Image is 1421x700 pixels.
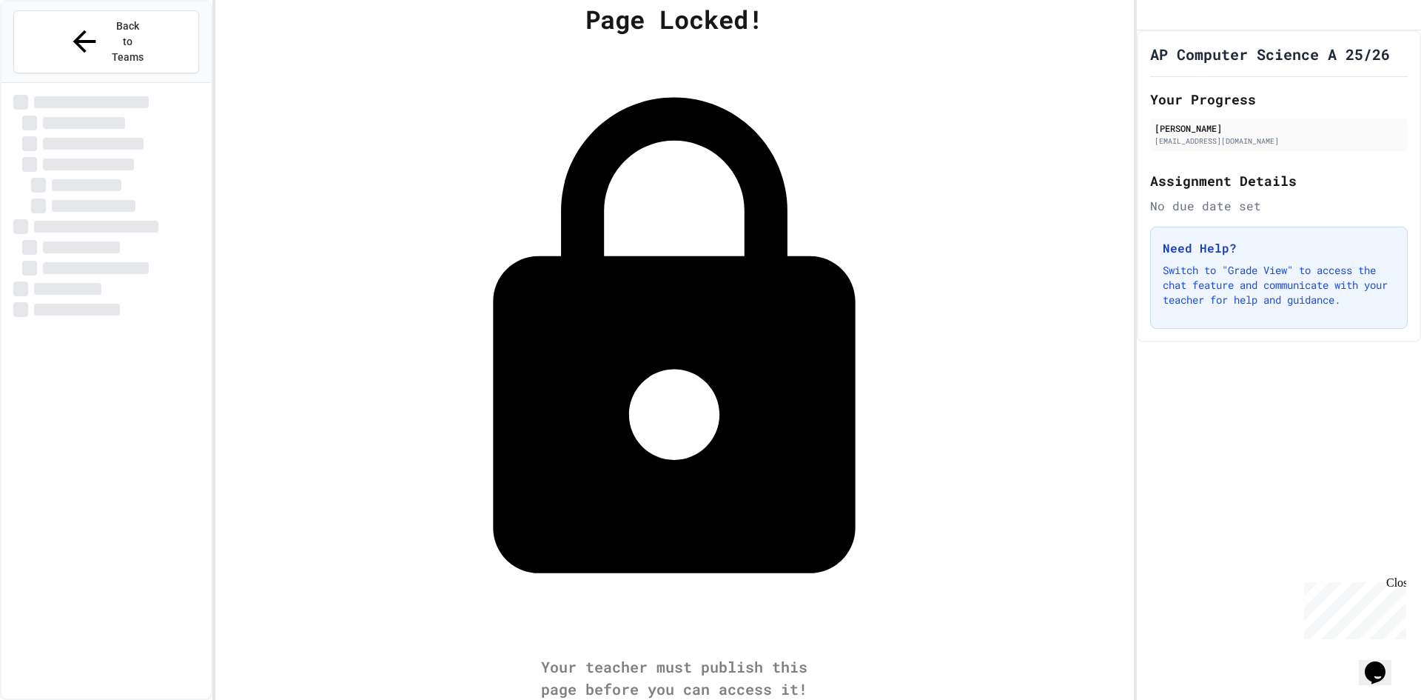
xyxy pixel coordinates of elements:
[1150,197,1408,215] div: No due date set
[1155,121,1403,135] div: [PERSON_NAME]
[1298,576,1406,639] iframe: chat widget
[1150,44,1390,64] h1: AP Computer Science A 25/26
[1150,89,1408,110] h2: Your Progress
[13,10,199,73] button: Back to Teams
[1163,239,1395,257] h3: Need Help?
[1150,170,1408,191] h2: Assignment Details
[1155,136,1403,147] div: [EMAIL_ADDRESS][DOMAIN_NAME]
[1163,263,1395,307] p: Switch to "Grade View" to access the chat feature and communicate with your teacher for help and ...
[526,656,822,700] div: Your teacher must publish this page before you can access it!
[110,19,145,65] span: Back to Teams
[6,6,102,94] div: Chat with us now!Close
[1359,641,1406,685] iframe: chat widget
